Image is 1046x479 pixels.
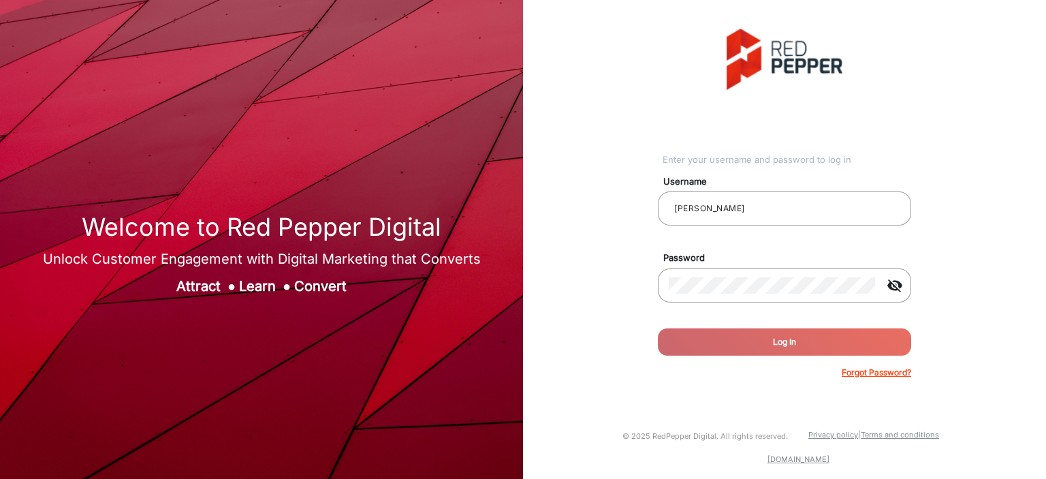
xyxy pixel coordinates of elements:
span: ● [283,278,291,294]
div: Attract Learn Convert [43,276,481,296]
mat-icon: visibility_off [878,277,911,294]
img: vmg-logo [727,29,842,90]
h1: Welcome to Red Pepper Digital [43,213,481,242]
mat-label: Password [653,251,927,265]
small: © 2025 RedPepper Digital. All rights reserved. [622,431,788,441]
a: Privacy policy [808,430,858,439]
span: ● [227,278,236,294]
button: Log In [658,328,911,356]
mat-label: Username [653,175,927,189]
a: [DOMAIN_NAME] [767,454,829,464]
div: Enter your username and password to log in [663,153,911,167]
a: | [858,430,861,439]
p: Forgot Password? [842,367,911,379]
input: Your username [669,200,900,217]
div: Unlock Customer Engagement with Digital Marketing that Converts [43,249,481,269]
a: Terms and conditions [861,430,939,439]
